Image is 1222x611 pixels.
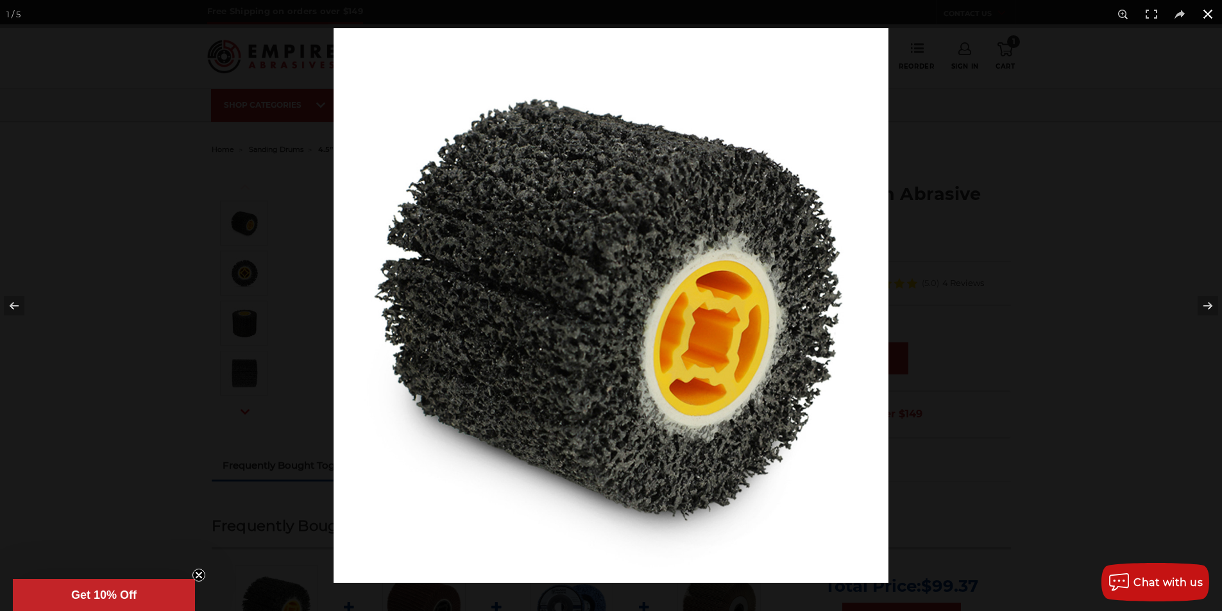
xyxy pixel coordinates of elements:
[334,28,888,583] img: 4.5_inch_clean_and_strip_drum__21131.1582573349.jpg
[1101,563,1209,601] button: Chat with us
[192,569,205,582] button: Close teaser
[71,589,137,601] span: Get 10% Off
[1133,576,1203,589] span: Chat with us
[1177,274,1222,338] button: Next (arrow right)
[13,579,195,611] div: Get 10% OffClose teaser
